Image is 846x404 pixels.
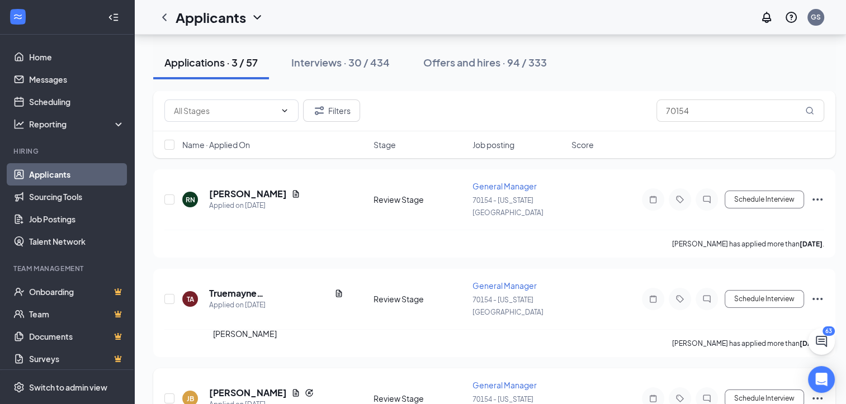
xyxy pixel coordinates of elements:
span: Score [571,139,594,150]
div: TA [187,294,194,304]
svg: Note [646,294,660,303]
a: Home [29,46,125,68]
span: 70154 - [US_STATE] [GEOGRAPHIC_DATA] [472,196,543,217]
svg: ChatActive [815,335,828,348]
svg: MagnifyingGlass [805,106,814,115]
a: TeamCrown [29,303,125,325]
svg: Document [291,189,300,198]
a: Messages [29,68,125,91]
p: [PERSON_NAME] has applied more than . [672,239,824,249]
svg: Settings [13,382,25,393]
span: General Manager [472,281,537,291]
h1: Applicants [176,8,246,27]
h5: [PERSON_NAME] [209,387,287,399]
button: Schedule Interview [725,290,804,308]
svg: Document [291,388,300,397]
a: Job Postings [29,208,125,230]
div: Open Intercom Messenger [808,366,835,393]
h5: [PERSON_NAME] [209,188,287,200]
svg: Filter [313,104,326,117]
svg: Note [646,394,660,403]
div: Team Management [13,264,122,273]
div: Applied on [DATE] [209,300,343,311]
div: JB [187,394,194,403]
b: [DATE] [800,339,823,348]
div: Review Stage [374,293,466,305]
svg: Notifications [760,11,773,24]
p: [PERSON_NAME] has applied more than . [672,339,824,348]
div: Review Stage [374,194,466,205]
span: General Manager [472,181,537,191]
button: Schedule Interview [725,191,804,208]
svg: QuestionInfo [784,11,798,24]
input: Search in applications [656,99,824,122]
div: [PERSON_NAME] [213,327,277,340]
h5: Truemayne [PERSON_NAME] [209,287,330,300]
svg: Document [334,289,343,298]
div: Hiring [13,146,122,156]
svg: Collapse [108,12,119,23]
span: General Manager [472,380,537,390]
span: Stage [374,139,396,150]
div: Reporting [29,118,125,130]
svg: Tag [673,195,687,204]
div: Interviews · 30 / 434 [291,55,390,69]
div: Offers and hires · 94 / 333 [423,55,547,69]
span: Name · Applied On [182,139,250,150]
a: OnboardingCrown [29,281,125,303]
span: Job posting [472,139,514,150]
div: Applications · 3 / 57 [164,55,258,69]
button: Filter Filters [303,99,360,122]
a: DocumentsCrown [29,325,125,348]
div: Applied on [DATE] [209,200,300,211]
div: Switch to admin view [29,382,107,393]
svg: ChatInactive [700,195,713,204]
div: GS [811,12,821,22]
a: SurveysCrown [29,348,125,370]
span: 70154 - [US_STATE] [GEOGRAPHIC_DATA] [472,296,543,316]
svg: Note [646,195,660,204]
svg: ChatInactive [700,394,713,403]
svg: ChatInactive [700,294,713,303]
svg: Analysis [13,118,25,130]
svg: Tag [673,294,687,303]
a: Talent Network [29,230,125,253]
svg: ChevronDown [280,106,289,115]
a: Sourcing Tools [29,186,125,208]
svg: Ellipses [811,193,824,206]
svg: Reapply [305,388,314,397]
button: ChatActive [808,328,835,355]
svg: ChevronLeft [158,11,171,24]
svg: Tag [673,394,687,403]
b: [DATE] [800,240,823,248]
input: All Stages [174,104,276,117]
div: Review Stage [374,393,466,404]
svg: WorkstreamLogo [12,11,23,22]
svg: ChevronDown [251,11,264,24]
a: Applicants [29,163,125,186]
div: RN [186,195,195,205]
a: Scheduling [29,91,125,113]
div: 63 [823,326,835,336]
svg: Ellipses [811,292,824,306]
